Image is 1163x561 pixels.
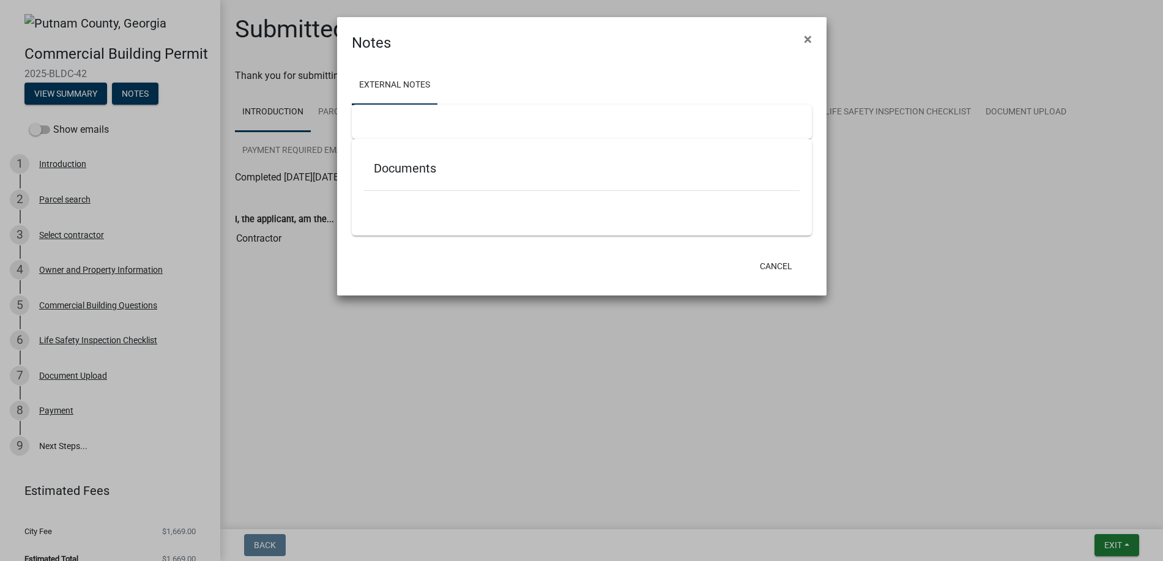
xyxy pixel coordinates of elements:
[352,32,391,54] h4: Notes
[352,66,437,105] a: External Notes
[804,31,812,48] span: ×
[794,22,822,56] button: Close
[374,161,790,176] h5: Documents
[750,255,802,277] button: Cancel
